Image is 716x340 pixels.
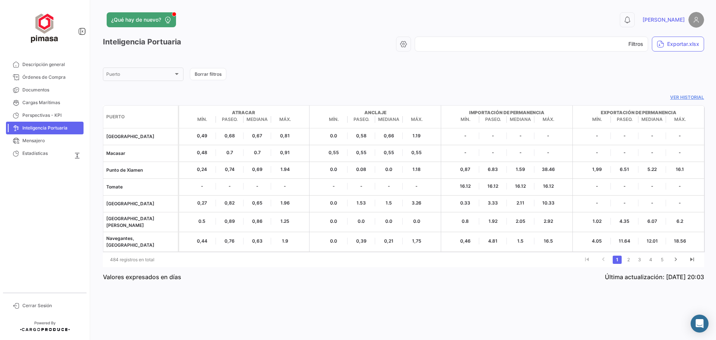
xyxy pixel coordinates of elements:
font: 0,87 [460,166,470,172]
font: 0,49 [197,133,207,138]
font: 4.05 [592,238,602,244]
font: 0.5 [198,218,205,224]
font: - [492,150,494,155]
font: 4 [649,257,652,262]
font: 0.7 [254,150,261,155]
span: Órdenes de Compra [22,74,81,81]
font: - [464,133,467,138]
font: - [360,183,362,189]
font: 0.0 [413,218,420,224]
font: Mediana [246,116,268,122]
a: Descripción general [6,58,84,71]
font: 16.1 [676,166,684,172]
font: - [624,200,626,206]
p: Valores expresados en días [103,273,181,281]
font: 6.51 [620,166,629,172]
font: [GEOGRAPHIC_DATA] [106,201,154,206]
img: ff117959-d04a-4809-8d46-49844dc85631.png [26,9,63,46]
a: Ver historial [103,94,704,101]
font: 16.12 [487,183,498,189]
font: Descripción general [22,62,65,67]
font: 4.35 [619,218,629,224]
a: ir a la primera página [580,256,594,264]
font: 1.25 [280,218,289,224]
font: Exportación de permanencia [601,110,676,115]
a: ir a la página anterior [596,256,610,264]
font: 0,55 [384,150,394,155]
font: 16.12 [460,183,471,189]
font: 0.33 [460,200,470,206]
font: 0.0 [330,238,337,244]
button: Borrar filtros [190,68,226,80]
font: Puerto [106,72,120,78]
font: Máx. [543,116,554,122]
font: - [596,133,598,138]
font: Puerto [106,114,125,119]
font: 1.59 [516,166,525,172]
font: 38.46 [542,166,555,172]
font: Mín. [461,116,470,122]
font: Importación de permanencia [469,110,544,115]
font: - [388,183,390,189]
font: Máx. [411,116,423,122]
font: 16.12 [515,183,526,189]
font: 0.0 [330,133,337,138]
font: 0,69 [252,166,263,172]
font: - [651,183,653,189]
font: 5.22 [647,166,657,172]
li: página 4 [645,253,656,266]
font: 1.02 [593,218,602,224]
button: Exportar.xlsx [652,37,704,52]
font: 2.11 [516,200,524,206]
font: Inteligencia Portuaria [103,37,181,46]
font: Macasar [106,150,125,156]
span: Inteligencia Portuaria [22,125,81,131]
font: - [679,200,681,206]
font: 3.33 [488,200,498,206]
font: 0,55 [329,150,339,155]
font: 11.64 [619,238,630,244]
font: Punto de Xiamen [106,167,143,173]
font: - [256,183,258,189]
a: Inteligencia Portuaria [6,122,84,134]
a: ir a la página siguiente [669,256,683,264]
font: [PERSON_NAME] [643,16,685,23]
font: 0,65 [252,200,263,206]
span: Cerrar Sesión [22,302,81,309]
font: 2.92 [544,218,553,224]
font: - [624,183,626,189]
font: Mensajero [22,138,45,143]
font: 0,39 [356,238,367,244]
font: 0,58 [356,133,367,138]
button: ¿Qué hay de nuevo? [107,12,176,27]
a: Cargas Marítimas [6,96,84,109]
font: 0,82 [224,200,235,206]
font: Borrar filtros [195,71,222,77]
font: 0.7 [226,150,233,155]
font: Paseo. [222,116,238,122]
font: 0,27 [197,200,207,206]
font: Paseo. [617,116,632,122]
font: - [333,183,335,189]
font: 0,74 [225,166,235,172]
font: Atracar [232,110,255,115]
font: - [492,133,494,138]
font: Documentos [22,87,49,93]
font: - [624,133,626,138]
font: 6.07 [647,218,657,224]
font: - [519,150,522,155]
font: - [229,183,231,189]
font: - [596,183,598,189]
font: - [415,183,418,189]
font: 0,21 [384,238,393,244]
font: 1.53 [357,200,366,206]
font: - [547,133,549,138]
font: Mediana [641,116,663,122]
font: 0,24 [197,166,207,172]
font: 0,68 [224,133,235,138]
font: - [679,150,681,155]
font: Máx. [674,116,686,122]
font: Máx. [279,116,291,122]
div: Abrir Intercom Messenger [691,315,709,333]
font: 1.5 [386,200,392,206]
